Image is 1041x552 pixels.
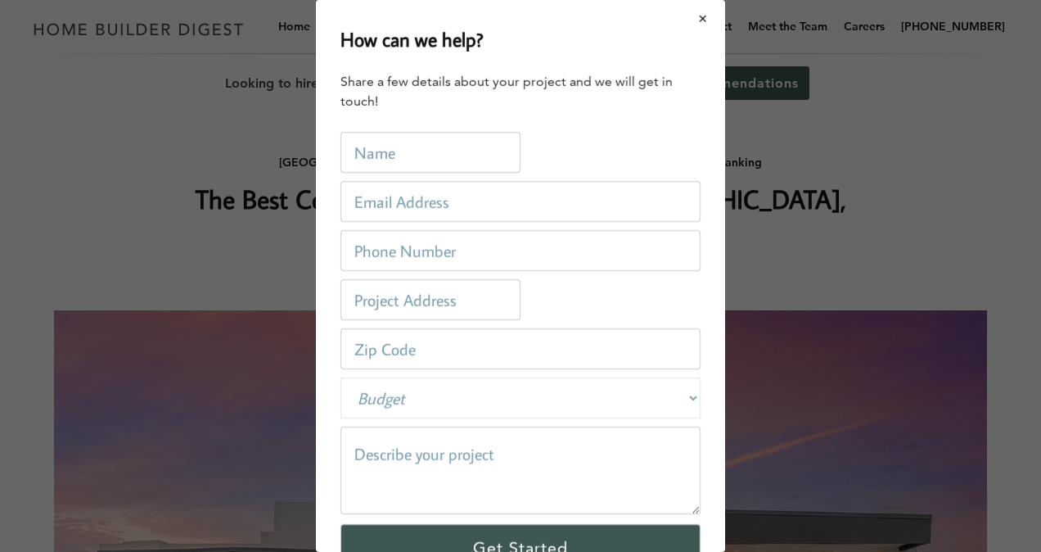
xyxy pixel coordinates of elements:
[340,328,701,369] input: Zip Code
[340,25,484,54] h2: How can we help?
[340,279,520,320] input: Project Address
[682,2,725,36] button: Close modal
[340,72,701,111] div: Share a few details about your project and we will get in touch!
[340,181,701,222] input: Email Address
[340,230,701,271] input: Phone Number
[340,132,520,173] input: Name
